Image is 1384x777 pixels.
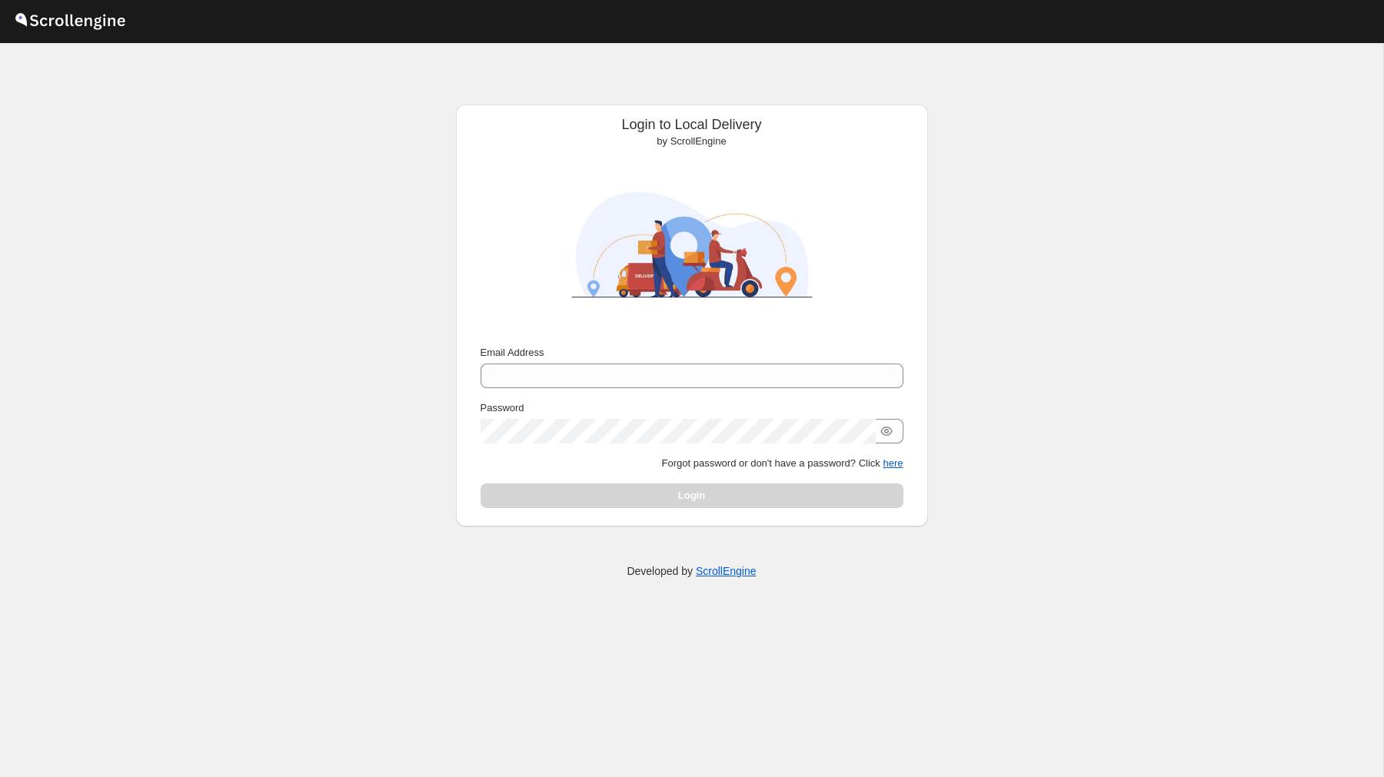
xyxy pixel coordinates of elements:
[557,155,827,334] img: ScrollEngine
[481,402,524,413] span: Password
[481,347,544,358] span: Email Address
[657,135,726,147] span: by ScrollEngine
[696,565,757,577] a: ScrollEngine
[883,457,903,469] button: here
[481,456,903,471] p: Forgot password or don't have a password? Click
[468,117,916,149] div: Login to Local Delivery
[627,563,756,579] p: Developed by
